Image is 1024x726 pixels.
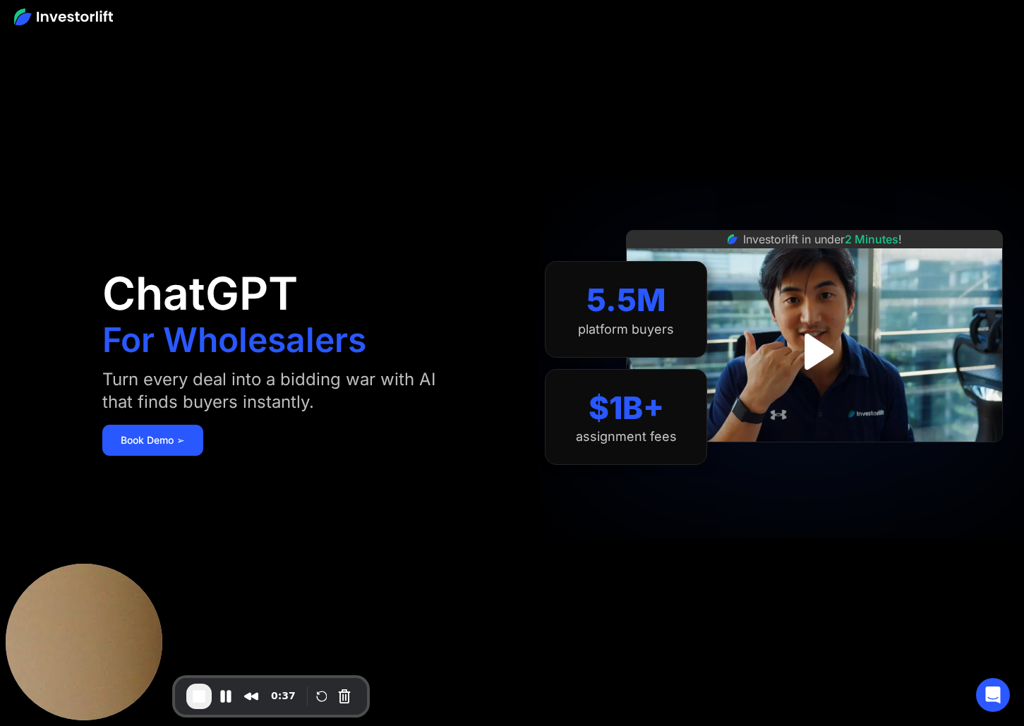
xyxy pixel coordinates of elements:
a: open lightbox [783,320,846,383]
div: Turn every deal into a bidding war with AI that finds buyers instantly. [102,368,467,413]
a: Book Demo ➢ [102,425,203,456]
h1: For Wholesalers [102,323,366,357]
div: 5.5M [586,282,666,319]
div: $1B+ [589,389,664,427]
div: platform buyers [578,322,674,337]
span: 2 Minutes [845,232,898,246]
div: Open Intercom Messenger [976,678,1010,712]
h1: ChatGPT [102,271,298,316]
iframe: Customer reviews powered by Trustpilot [709,449,920,466]
div: Investorlift in under ! [743,231,902,248]
div: assignment fees [576,429,677,444]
